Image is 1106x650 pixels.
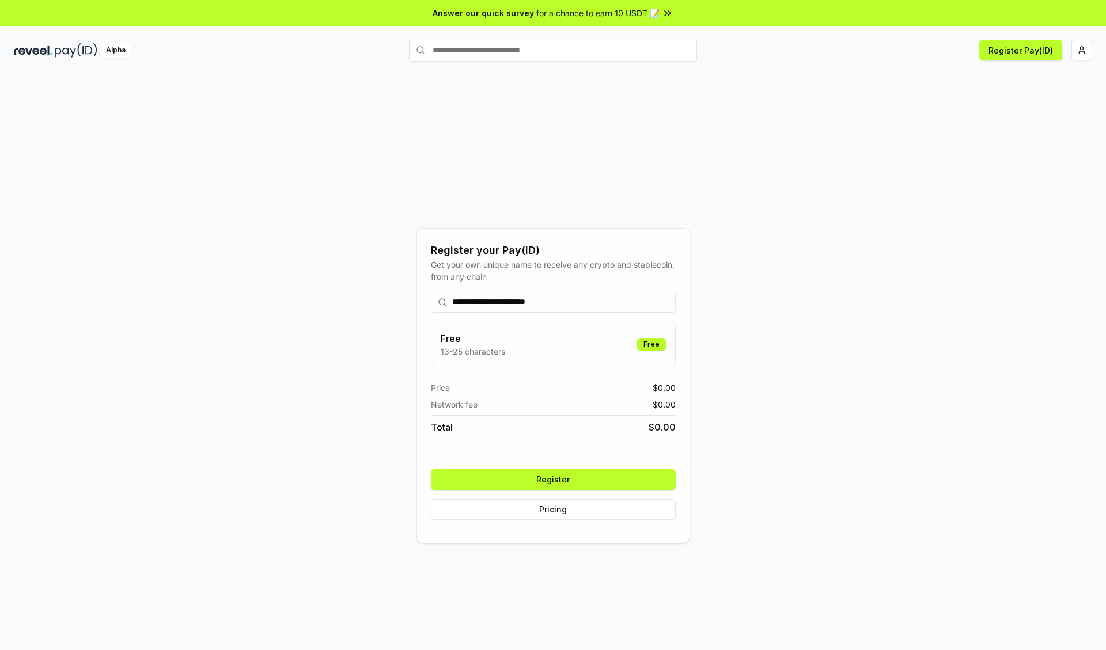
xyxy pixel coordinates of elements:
[431,499,676,520] button: Pricing
[637,338,666,351] div: Free
[14,43,52,58] img: reveel_dark
[649,420,676,434] span: $ 0.00
[100,43,132,58] div: Alpha
[431,242,676,259] div: Register your Pay(ID)
[441,332,505,345] h3: Free
[431,259,676,283] div: Get your own unique name to receive any crypto and stablecoin, from any chain
[653,398,676,410] span: $ 0.00
[431,420,453,434] span: Total
[653,382,676,394] span: $ 0.00
[431,469,676,490] button: Register
[433,7,534,19] span: Answer our quick survey
[431,398,478,410] span: Network fee
[55,43,97,58] img: pay_id
[979,40,1062,60] button: Register Pay(ID)
[441,345,505,358] p: 13-25 characters
[536,7,660,19] span: for a chance to earn 10 USDT 📝
[431,382,450,394] span: Price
